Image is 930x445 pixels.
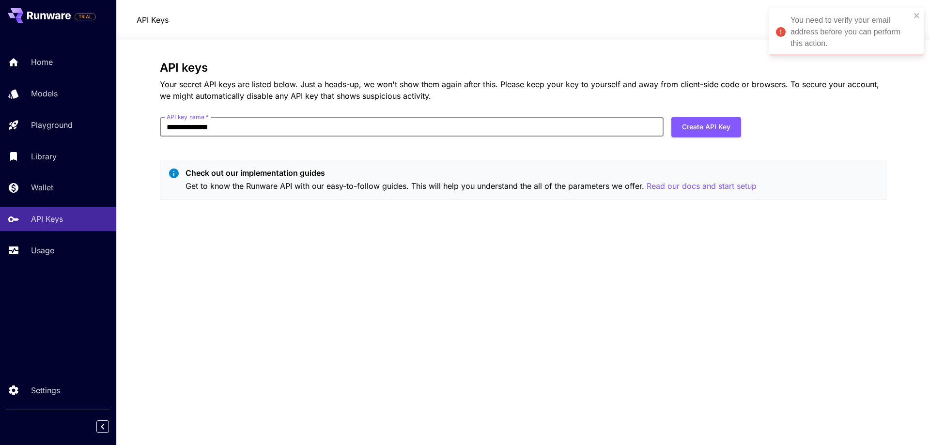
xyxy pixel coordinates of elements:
a: API Keys [137,14,169,26]
button: Read our docs and start setup [647,180,757,192]
label: API key name [167,113,208,121]
p: Wallet [31,182,53,193]
p: API Keys [31,213,63,225]
p: Get to know the Runware API with our easy-to-follow guides. This will help you understand the all... [186,180,757,192]
button: close [914,12,920,19]
p: Settings [31,384,60,396]
p: Usage [31,245,54,256]
p: Your secret API keys are listed below. Just a heads-up, we won't show them again after this. Plea... [160,78,886,102]
p: Models [31,88,58,99]
p: Library [31,151,57,162]
button: Create API Key [671,117,741,137]
nav: breadcrumb [137,14,169,26]
p: Check out our implementation guides [186,167,757,179]
div: You need to verify your email address before you can perform this action. [790,15,911,49]
span: TRIAL [75,13,95,20]
p: Playground [31,119,73,131]
h3: API keys [160,61,886,75]
p: Home [31,56,53,68]
button: Collapse sidebar [96,420,109,433]
span: Add your payment card to enable full platform functionality. [75,11,96,22]
div: Collapse sidebar [104,418,116,435]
